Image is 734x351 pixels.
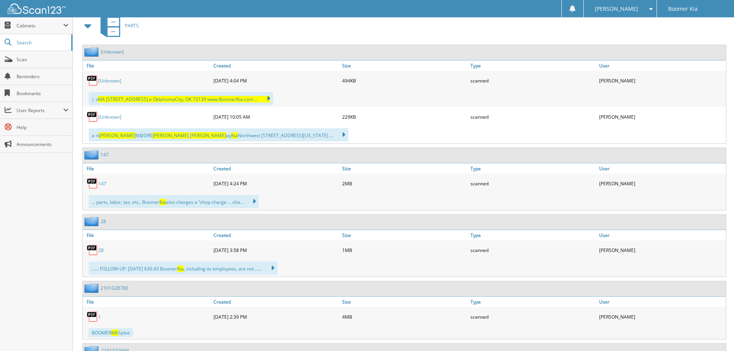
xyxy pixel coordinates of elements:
a: [Unknown] [101,49,124,55]
div: scanned [469,242,597,258]
a: User [597,297,726,307]
a: 28 [98,247,104,254]
div: [PERSON_NAME] [597,309,726,324]
l_lt: KIA [STREET_ADDRESS] e OklahomaCity, OK 73139 www.Boomer .com ... [98,96,270,102]
div: [PERSON_NAME] [597,176,726,191]
a: Type [469,163,597,174]
a: 2101G28780 [101,285,128,291]
a: Size [340,163,469,174]
img: folder2.png [84,217,101,226]
a: Created [212,163,340,174]
div: scanned [469,73,597,88]
img: PDF.png [87,111,98,123]
div: ...... FOLLOW-UP: [DATE] $30.43 Boomer , including its employees, are not ...... [89,262,277,275]
span: Boomer Kia [668,7,698,11]
span: Search [17,39,67,46]
div: [PERSON_NAME] [597,109,726,124]
div: a «i M@DRE ay Northwest [STREET_ADDRESS][US_STATE] ... [89,128,348,141]
span: [PERSON_NAME] [153,132,189,139]
div: [PERSON_NAME] [597,242,726,258]
a: File [83,297,212,307]
span: Kia [177,265,184,272]
span: Scan [17,56,69,63]
a: 147 [98,180,106,187]
img: folder2.png [84,150,101,160]
a: [Unknown] [98,77,121,84]
a: Type [469,230,597,240]
span: KIA [111,329,118,336]
div: scanned [469,109,597,124]
img: folder2.png [84,283,101,293]
span: Announcements [17,141,69,148]
a: PARTS [96,10,139,41]
a: File [83,60,212,71]
div: BOOMER Splse [89,328,133,337]
div: 494KB [340,73,469,88]
img: scan123-logo-white.svg [8,3,66,14]
span: Cabinets [17,22,63,29]
div: [DATE] 4:04 PM [212,73,340,88]
a: Size [340,297,469,307]
span: Reminders [17,73,69,80]
span: Kia [231,132,238,139]
div: 2MB [340,176,469,191]
div: [DATE] 4:24 PM [212,176,340,191]
a: File [83,230,212,240]
a: Created [212,297,340,307]
span: [PERSON_NAME] [99,132,135,139]
a: Size [340,230,469,240]
iframe: Chat Widget [695,314,734,351]
a: User [597,60,726,71]
div: [DATE] 2:39 PM [212,309,340,324]
a: [Unknown] [98,114,121,120]
span: Help [17,124,69,131]
span: Bookmarks [17,90,69,97]
a: 1 [98,314,101,320]
div: scanned [469,309,597,324]
a: Created [212,230,340,240]
a: User [597,163,726,174]
span: [PERSON_NAME] [595,7,638,11]
div: [DATE] 3:58 PM [212,242,340,258]
div: 4MB [340,309,469,324]
div: ... parts, labor, tax, etc., Boomer also charges a “shop charge ... cha... [89,195,259,208]
a: User [597,230,726,240]
span: [PERSON_NAME] [190,132,226,139]
span: Kia [160,199,166,205]
img: PDF.png [87,178,98,189]
a: Size [340,60,469,71]
div: 1MB [340,242,469,258]
a: Type [469,297,597,307]
a: Type [469,60,597,71]
span: Kia [236,96,243,102]
img: PDF.png [87,311,98,322]
a: 28 [101,218,106,225]
div: [PERSON_NAME] [597,73,726,88]
a: 147 [101,151,109,158]
div: [DATE] 10:05 AM [212,109,340,124]
div: | s [89,92,273,105]
span: User Reports [17,107,63,114]
img: folder2.png [84,47,101,57]
span: PARTS [125,22,139,29]
a: Created [212,60,340,71]
img: PDF.png [87,244,98,256]
a: File [83,163,212,174]
div: 229KB [340,109,469,124]
div: scanned [469,176,597,191]
img: PDF.png [87,75,98,86]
